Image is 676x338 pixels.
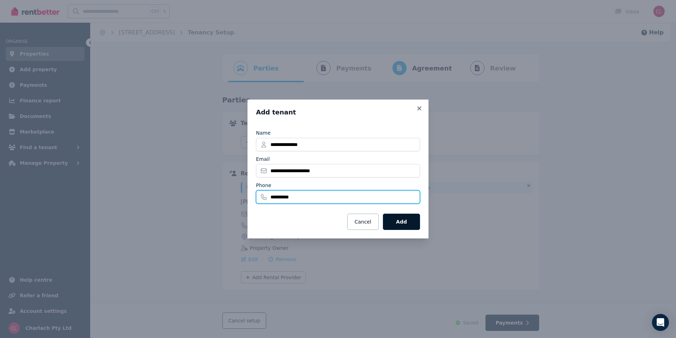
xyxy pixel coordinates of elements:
[652,314,669,331] div: Open Intercom Messenger
[347,214,379,230] button: Cancel
[383,214,420,230] button: Add
[256,156,270,163] label: Email
[256,182,271,189] label: Phone
[256,129,270,136] label: Name
[256,108,420,117] h3: Add tenant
